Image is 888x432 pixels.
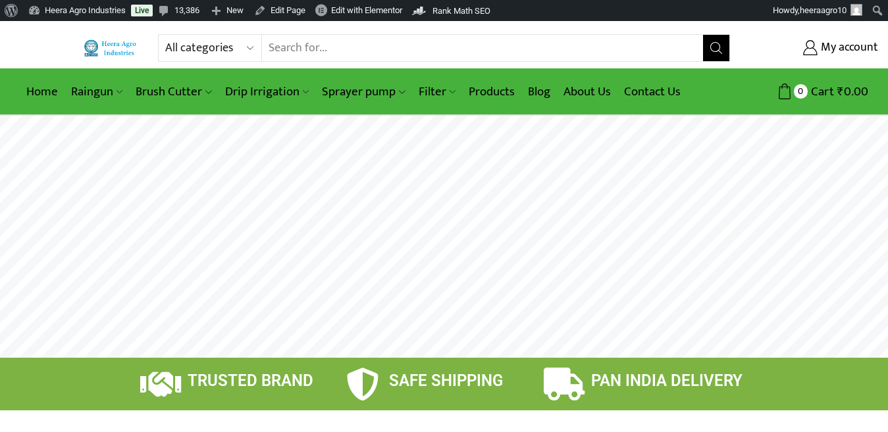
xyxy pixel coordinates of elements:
span: SAFE SHIPPING [389,372,503,390]
a: Filter [412,76,462,107]
span: Cart [808,83,834,101]
a: Live [131,5,153,16]
a: 0 Cart ₹0.00 [743,80,868,104]
span: heeraagro10 [800,5,847,15]
span: Edit with Elementor [331,5,402,15]
a: About Us [557,76,617,107]
a: Raingun [65,76,129,107]
a: Contact Us [617,76,687,107]
span: My account [818,39,878,57]
span: 0 [794,84,808,98]
button: Search button [703,35,729,61]
bdi: 0.00 [837,82,868,102]
input: Search for... [262,35,703,61]
a: Brush Cutter [129,76,218,107]
span: ₹ [837,82,844,102]
span: Rank Math SEO [432,6,490,16]
span: TRUSTED BRAND [188,372,313,390]
a: Blog [521,76,557,107]
span: PAN INDIA DELIVERY [591,372,743,390]
a: Home [20,76,65,107]
a: Products [462,76,521,107]
a: My account [750,36,878,60]
a: Drip Irrigation [219,76,315,107]
a: Sprayer pump [315,76,411,107]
